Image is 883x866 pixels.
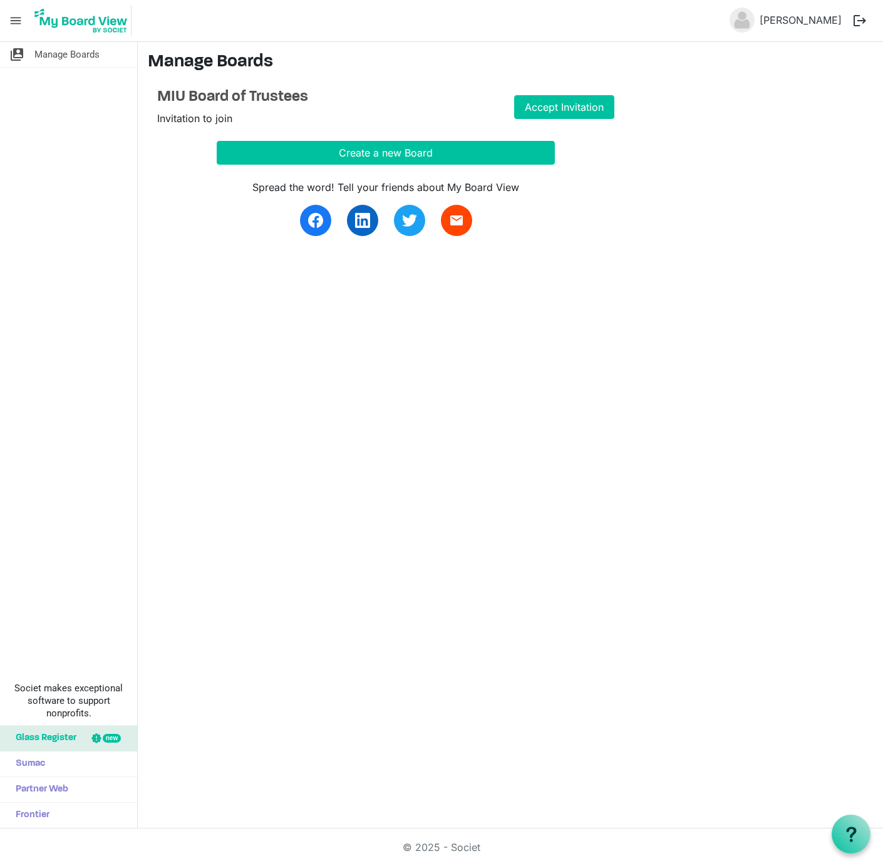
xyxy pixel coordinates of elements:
[402,213,417,228] img: twitter.svg
[9,42,24,67] span: switch_account
[730,8,755,33] img: no-profile-picture.svg
[31,5,137,36] a: My Board View Logo
[9,751,45,776] span: Sumac
[157,112,232,125] span: Invitation to join
[847,8,873,34] button: logout
[9,726,76,751] span: Glass Register
[157,88,495,106] h4: MIU Board of Trustees
[441,205,472,236] a: email
[4,9,28,33] span: menu
[755,8,847,33] a: [PERSON_NAME]
[103,734,121,743] div: new
[9,777,68,802] span: Partner Web
[403,841,480,853] a: © 2025 - Societ
[148,52,873,73] h3: Manage Boards
[34,42,100,67] span: Manage Boards
[514,95,614,119] a: Accept Invitation
[9,803,49,828] span: Frontier
[31,5,132,36] img: My Board View Logo
[355,213,370,228] img: linkedin.svg
[449,213,464,228] span: email
[6,682,132,719] span: Societ makes exceptional software to support nonprofits.
[308,213,323,228] img: facebook.svg
[217,180,555,195] div: Spread the word! Tell your friends about My Board View
[217,141,555,165] button: Create a new Board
